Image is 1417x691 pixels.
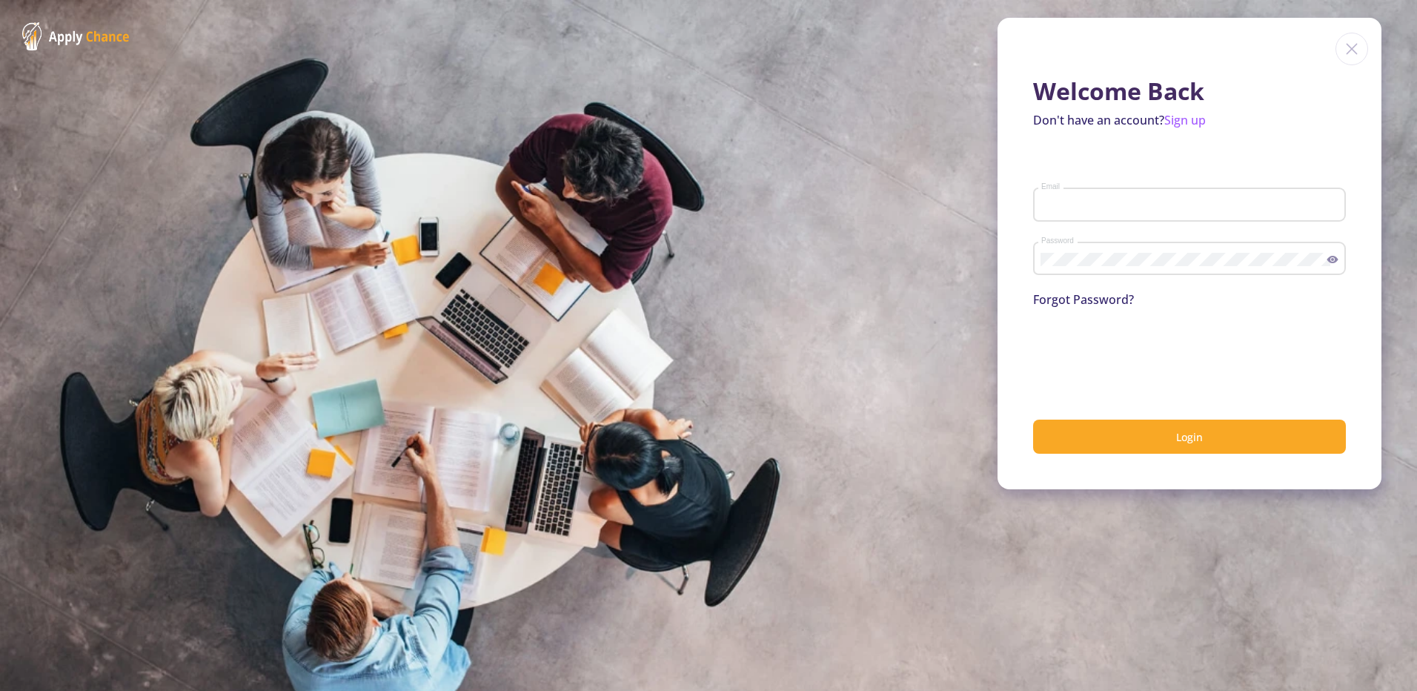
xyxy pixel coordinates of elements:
iframe: reCAPTCHA [1033,326,1258,384]
a: Sign up [1164,112,1206,128]
h1: Welcome Back [1033,77,1346,105]
a: Forgot Password? [1033,291,1134,308]
span: Login [1176,430,1203,444]
img: ApplyChance Logo [22,22,130,50]
button: Login [1033,420,1346,454]
p: Don't have an account? [1033,111,1346,129]
img: close icon [1335,33,1368,65]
